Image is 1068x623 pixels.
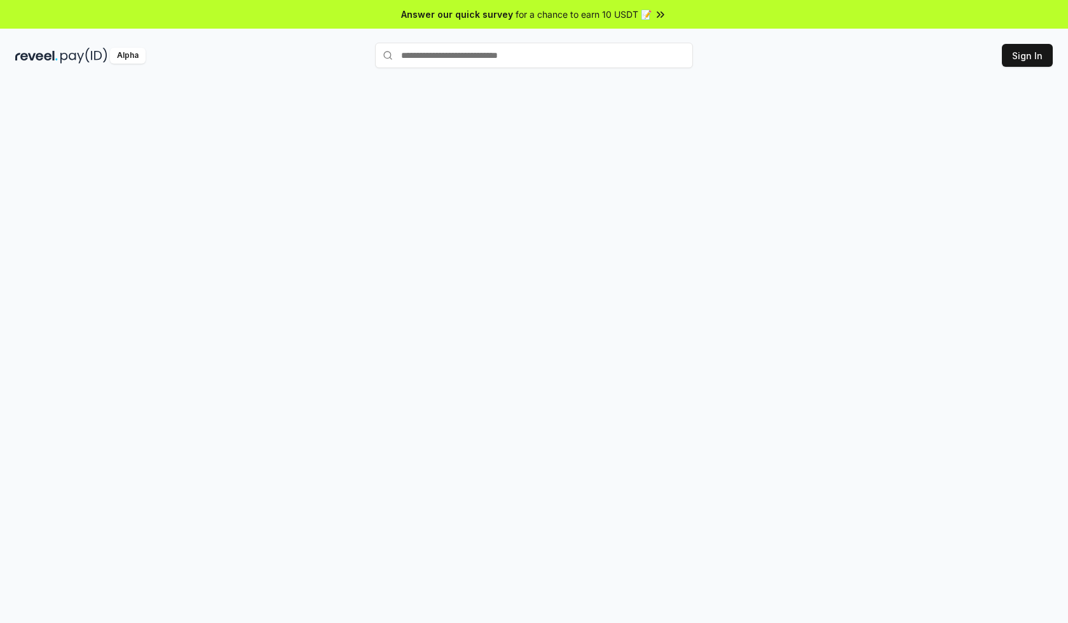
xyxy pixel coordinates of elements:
[1002,44,1053,67] button: Sign In
[15,48,58,64] img: reveel_dark
[60,48,107,64] img: pay_id
[110,48,146,64] div: Alpha
[516,8,652,21] span: for a chance to earn 10 USDT 📝
[401,8,513,21] span: Answer our quick survey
